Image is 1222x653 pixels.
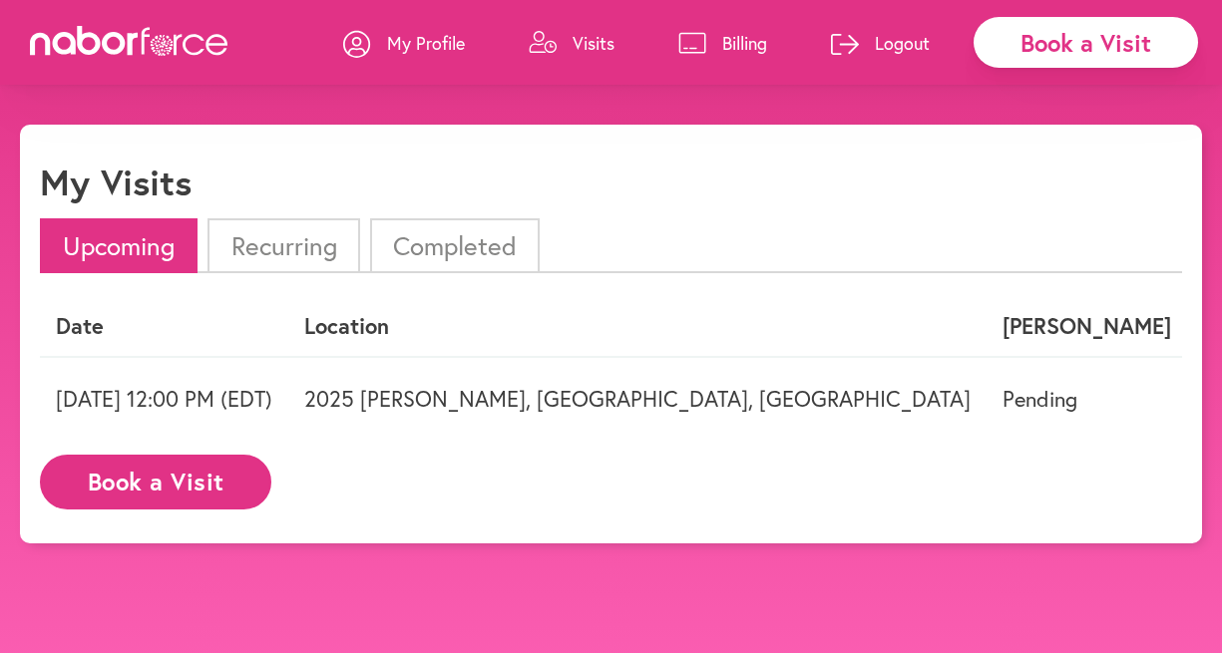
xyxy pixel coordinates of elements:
[40,357,288,440] td: [DATE] 12:00 PM (EDT)
[987,297,1187,356] th: [PERSON_NAME]
[40,161,192,203] h1: My Visits
[387,31,465,55] p: My Profile
[573,31,614,55] p: Visits
[831,13,930,73] a: Logout
[343,13,465,73] a: My Profile
[40,455,271,509] button: Book a Visit
[207,218,359,273] li: Recurring
[529,13,614,73] a: Visits
[40,218,198,273] li: Upcoming
[40,470,271,489] a: Book a Visit
[288,297,987,356] th: Location
[875,31,930,55] p: Logout
[370,218,540,273] li: Completed
[40,297,288,356] th: Date
[678,13,767,73] a: Billing
[722,31,767,55] p: Billing
[987,357,1187,440] td: Pending
[974,17,1198,68] div: Book a Visit
[288,357,987,440] td: 2025 [PERSON_NAME], [GEOGRAPHIC_DATA], [GEOGRAPHIC_DATA]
